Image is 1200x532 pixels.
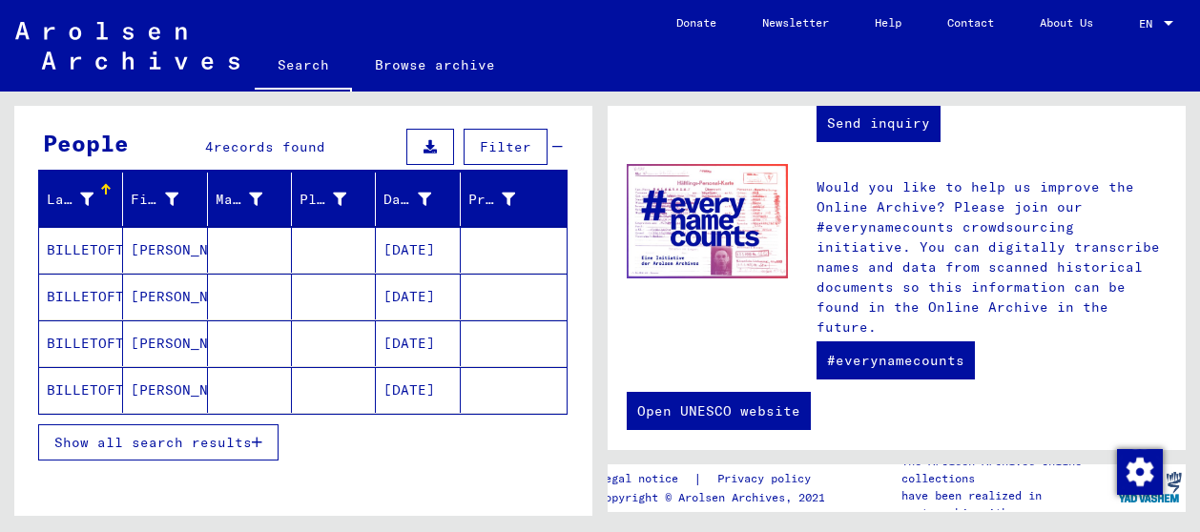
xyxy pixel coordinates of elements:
mat-cell: [DATE] [376,367,460,413]
mat-cell: [DATE] [376,227,460,273]
span: Show all search results [54,434,252,451]
mat-header-cell: Maiden Name [208,173,292,226]
div: Date of Birth [383,184,459,215]
div: Place of Birth [300,190,346,210]
img: enc.jpg [627,164,788,278]
div: Last Name [47,184,122,215]
div: People [43,126,129,160]
div: Prisoner # [468,190,515,210]
a: Open UNESCO website [627,392,811,430]
mat-header-cell: Place of Birth [292,173,376,226]
span: 4 [205,138,214,155]
div: | [598,469,834,489]
p: Copyright © Arolsen Archives, 2021 [598,489,834,506]
mat-cell: BILLETOFT [39,320,123,366]
a: #everynamecounts [817,341,975,379]
div: Maiden Name [216,184,291,215]
span: Filter [480,138,531,155]
div: Place of Birth [300,184,375,215]
mat-cell: [DATE] [376,274,460,319]
img: Arolsen_neg.svg [15,22,239,70]
div: First Name [131,184,206,215]
p: Would you like to help us improve the Online Archive? Please join our #everynamecounts crowdsourc... [817,177,1167,338]
a: Send inquiry [817,104,941,142]
a: Browse archive [352,42,518,88]
mat-header-cell: Date of Birth [376,173,460,226]
mat-cell: [PERSON_NAME] [123,227,207,273]
mat-cell: [DATE] [376,320,460,366]
button: Show all search results [38,424,279,460]
mat-cell: [PERSON_NAME] [123,320,207,366]
mat-cell: [PERSON_NAME] [123,274,207,319]
mat-cell: BILLETOFT [39,227,123,273]
mat-cell: [PERSON_NAME] [123,367,207,413]
div: Last Name [47,190,93,210]
img: yv_logo.png [1114,463,1186,511]
div: First Name [131,190,177,210]
p: have been realized in partnership with [901,487,1114,522]
a: Search [255,42,352,92]
div: Date of Birth [383,190,430,210]
div: Maiden Name [216,190,262,210]
div: Prisoner # [468,184,544,215]
mat-header-cell: Last Name [39,173,123,226]
mat-header-cell: Prisoner # [461,173,567,226]
span: records found [214,138,325,155]
mat-cell: BILLETOFT [39,367,123,413]
a: Privacy policy [702,469,834,489]
button: Filter [464,129,548,165]
a: Legal notice [598,469,693,489]
span: EN [1139,17,1160,31]
img: Change consent [1117,449,1163,495]
mat-header-cell: First Name [123,173,207,226]
p: The Arolsen Archives online collections [901,453,1114,487]
mat-cell: BILLETOFT [39,274,123,319]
